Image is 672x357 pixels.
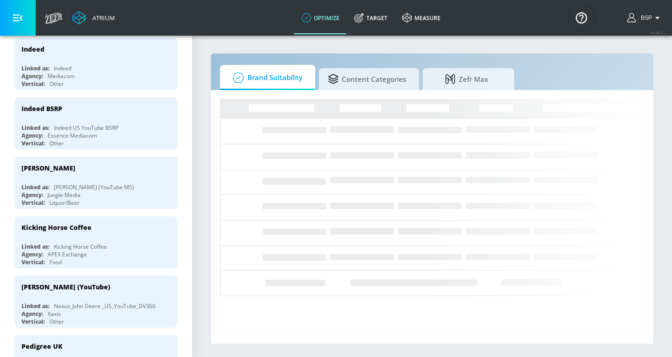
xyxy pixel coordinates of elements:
[22,310,43,318] div: Agency:
[49,258,62,266] div: Food
[22,183,49,191] div: Linked as:
[48,132,97,139] div: Essence Mediacom
[347,1,395,34] a: Target
[72,11,115,25] a: Atrium
[15,97,177,149] div: Indeed BSRPLinked as:Indeed US YouTube BSRPAgency:Essence MediacomVertical:Other
[22,302,49,310] div: Linked as:
[15,216,177,268] div: Kicking Horse CoffeeLinked as:Kicking Horse CoffeeAgency:APEX ExchangeVertical:Food
[49,139,64,147] div: Other
[569,5,594,30] button: Open Resource Center
[22,199,45,207] div: Vertical:
[395,1,448,34] a: measure
[22,191,43,199] div: Agency:
[22,132,43,139] div: Agency:
[22,342,63,351] div: Pedigree UK
[22,258,45,266] div: Vertical:
[22,318,45,325] div: Vertical:
[48,72,75,80] div: Mediacom
[54,183,134,191] div: [PERSON_NAME] (YouTube MS)
[54,124,118,132] div: Indeed US YouTube BSRP
[54,243,107,250] div: Kicking Horse Coffee
[22,243,49,250] div: Linked as:
[15,157,177,209] div: [PERSON_NAME]Linked as:[PERSON_NAME] (YouTube MS)Agency:Jungle MediaVertical:Liquor/Beer
[22,282,110,291] div: [PERSON_NAME] (YouTube)
[294,1,347,34] a: optimize
[49,80,64,88] div: Other
[48,310,61,318] div: Xaxis
[15,276,177,328] div: [PERSON_NAME] (YouTube)Linked as:Nexus_John Deere _US_YouTube_DV360Agency:XaxisVertical:Other
[89,14,115,22] div: Atrium
[15,38,177,90] div: IndeedLinked as:IndeedAgency:MediacomVertical:Other
[627,12,663,23] button: BSP
[48,191,81,199] div: Jungle Media
[229,67,302,89] span: Brand Suitability
[54,302,156,310] div: Nexus_John Deere _US_YouTube_DV360
[49,199,80,207] div: Liquor/Beer
[22,164,75,172] div: [PERSON_NAME]
[22,45,44,53] div: Indeed
[22,104,62,113] div: Indeed BSRP
[22,250,43,258] div: Agency:
[432,68,501,90] span: Zefr Max
[22,72,43,80] div: Agency:
[650,30,663,35] span: v 4.28.0
[54,64,71,72] div: Indeed
[328,68,406,90] span: Content Categories
[22,124,49,132] div: Linked as:
[22,64,49,72] div: Linked as:
[637,15,652,21] span: login as: bsp_linking@zefr.com
[22,139,45,147] div: Vertical:
[48,250,87,258] div: APEX Exchange
[22,80,45,88] div: Vertical:
[49,318,64,325] div: Other
[22,223,91,232] div: Kicking Horse Coffee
